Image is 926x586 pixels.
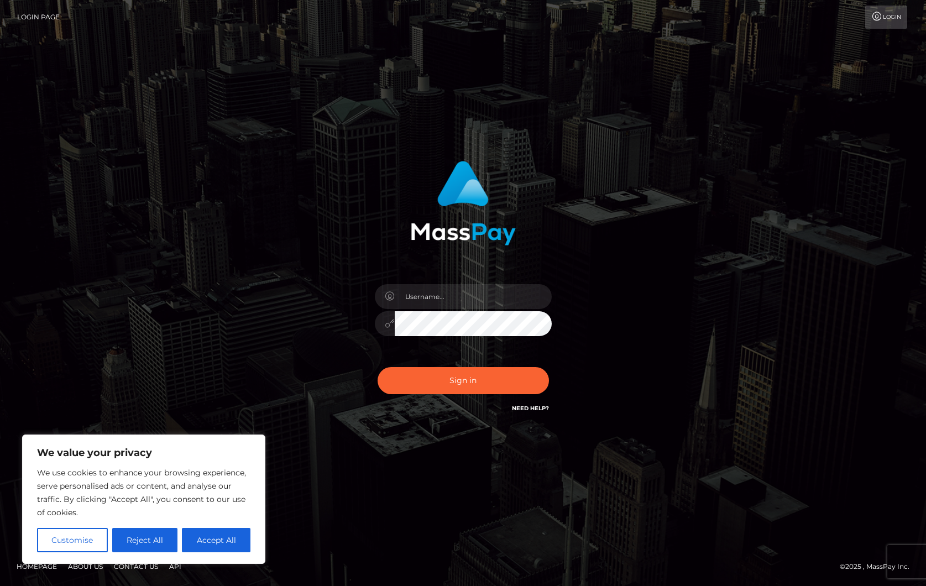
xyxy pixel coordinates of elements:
[37,466,250,519] p: We use cookies to enhance your browsing experience, serve personalised ads or content, and analys...
[112,528,178,552] button: Reject All
[512,405,549,412] a: Need Help?
[182,528,250,552] button: Accept All
[165,558,186,575] a: API
[17,6,60,29] a: Login Page
[12,558,61,575] a: Homepage
[109,558,163,575] a: Contact Us
[840,561,918,573] div: © 2025 , MassPay Inc.
[64,558,107,575] a: About Us
[22,435,265,564] div: We value your privacy
[865,6,907,29] a: Login
[378,367,549,394] button: Sign in
[37,446,250,459] p: We value your privacy
[411,161,516,245] img: MassPay Login
[37,528,108,552] button: Customise
[395,284,552,309] input: Username...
